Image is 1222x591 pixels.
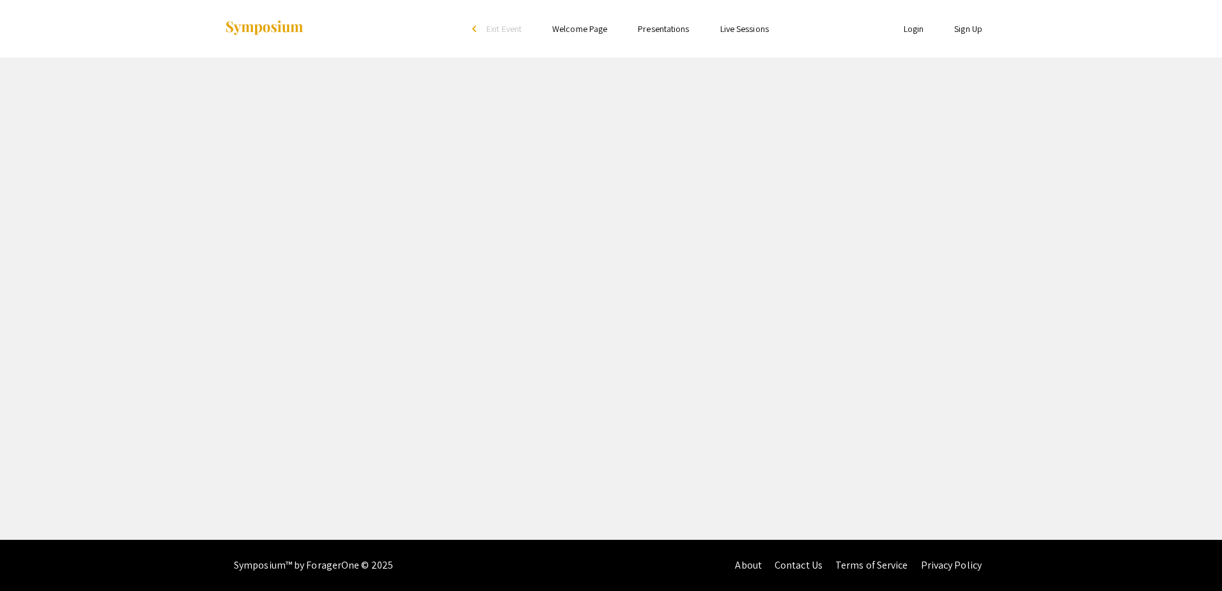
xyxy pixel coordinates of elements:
div: arrow_back_ios [472,25,480,33]
a: Welcome Page [552,23,607,35]
a: Live Sessions [720,23,769,35]
a: Login [904,23,924,35]
a: Sign Up [954,23,982,35]
div: Symposium™ by ForagerOne © 2025 [234,540,393,591]
a: Contact Us [775,558,823,572]
span: Exit Event [486,23,522,35]
img: Symposium by ForagerOne [224,20,304,37]
a: About [735,558,762,572]
a: Terms of Service [835,558,908,572]
a: Presentations [638,23,689,35]
a: Privacy Policy [921,558,982,572]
